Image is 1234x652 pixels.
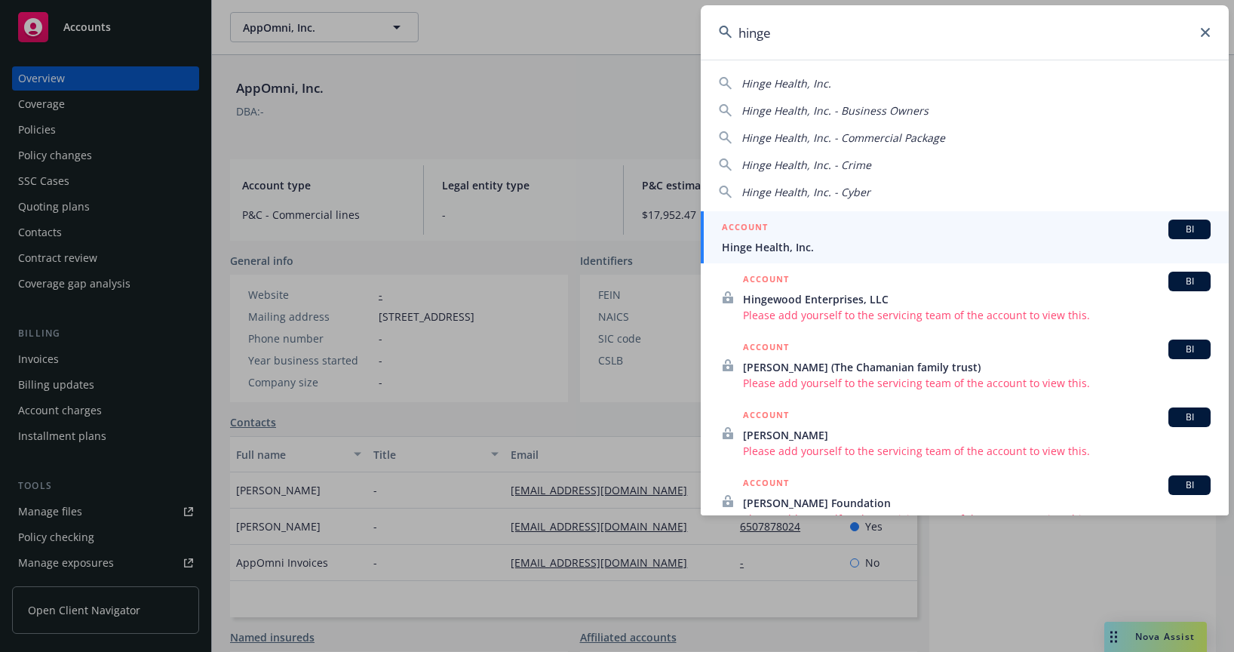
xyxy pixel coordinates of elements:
span: [PERSON_NAME] [743,427,1211,443]
span: BI [1174,478,1205,492]
span: Please add yourself to the servicing team of the account to view this. [743,307,1211,323]
span: Please add yourself to the servicing team of the account to view this. [743,511,1211,527]
h5: ACCOUNT [743,340,789,358]
span: BI [1174,411,1205,424]
span: Please add yourself to the servicing team of the account to view this. [743,375,1211,391]
span: BI [1174,275,1205,288]
span: Hinge Health, Inc. [741,76,831,91]
a: ACCOUNTBI[PERSON_NAME]Please add yourself to the servicing team of the account to view this. [701,399,1229,467]
span: Hingewood Enterprises, LLC [743,291,1211,307]
span: [PERSON_NAME] (The Chamanian family trust) [743,359,1211,375]
a: ACCOUNTBI[PERSON_NAME] (The Chamanian family trust)Please add yourself to the servicing team of t... [701,331,1229,399]
span: Hinge Health, Inc. - Business Owners [741,103,929,118]
span: BI [1174,343,1205,356]
h5: ACCOUNT [743,407,789,426]
a: ACCOUNTBIHingewood Enterprises, LLCPlease add yourself to the servicing team of the account to vi... [701,263,1229,331]
h5: ACCOUNT [743,272,789,290]
h5: ACCOUNT [722,220,768,238]
h5: ACCOUNT [743,475,789,494]
span: [PERSON_NAME] Foundation [743,495,1211,511]
span: Hinge Health, Inc. - Crime [741,158,871,172]
span: Hinge Health, Inc. - Commercial Package [741,131,945,145]
span: BI [1174,223,1205,236]
input: Search... [701,5,1229,60]
a: ACCOUNTBI[PERSON_NAME] FoundationPlease add yourself to the servicing team of the account to view... [701,467,1229,535]
span: Hinge Health, Inc. [722,239,1211,255]
span: Please add yourself to the servicing team of the account to view this. [743,443,1211,459]
span: Hinge Health, Inc. - Cyber [741,185,870,199]
a: ACCOUNTBIHinge Health, Inc. [701,211,1229,263]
